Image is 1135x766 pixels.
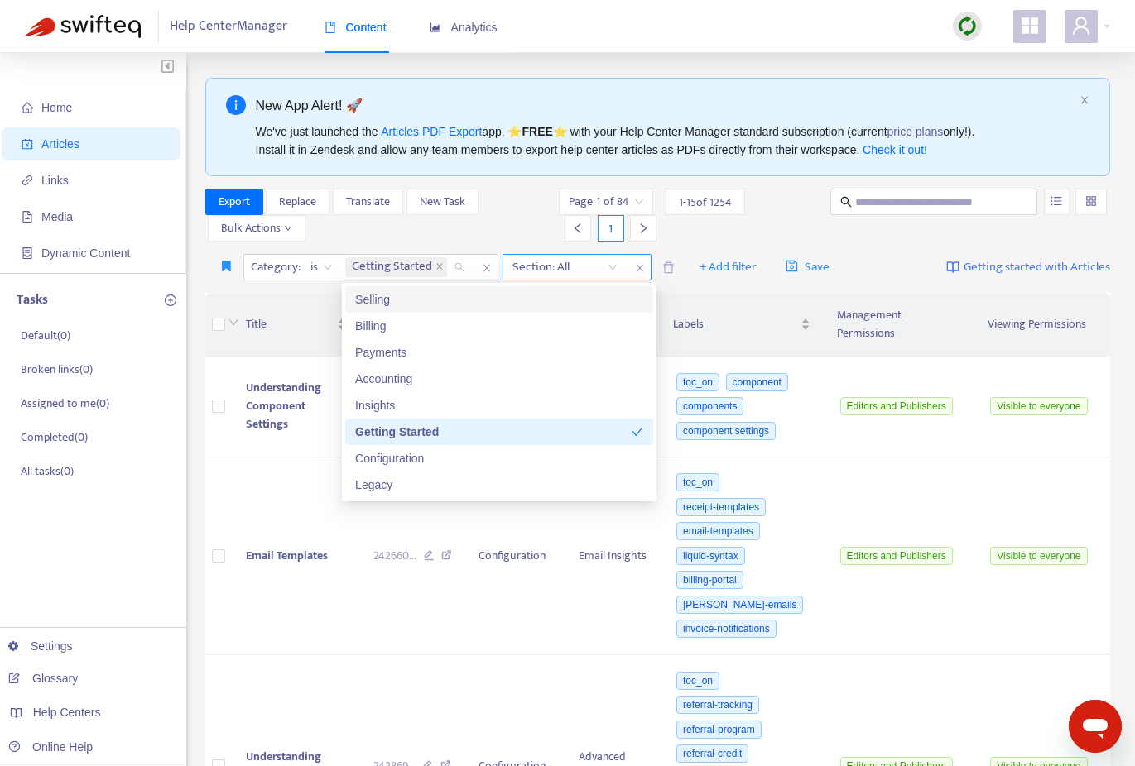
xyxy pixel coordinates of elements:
div: Configuration [345,445,653,472]
span: component settings [676,422,776,440]
button: close [1080,95,1089,106]
a: Glossary [8,672,78,685]
span: file-image [22,211,33,223]
span: unordered-list [1051,195,1062,207]
span: + Add filter [700,257,757,277]
button: Replace [266,189,329,215]
p: Broken links ( 0 ) [21,361,93,378]
td: Configuration [465,457,565,656]
span: account-book [22,138,33,150]
a: Articles PDF Export [381,125,482,138]
span: Home [41,101,72,114]
span: Content [325,21,387,34]
span: Translate [346,193,390,211]
button: saveSave [773,254,842,280]
span: invoice-notifications [676,620,777,638]
span: referral-credit [676,744,748,763]
span: toc_on [676,373,719,391]
span: Understanding Component Settings [246,378,321,433]
span: Bulk Actions [221,219,292,237]
th: Management Permissions [824,293,974,357]
span: Links [41,174,69,187]
th: Title [233,293,360,357]
div: Payments [355,343,643,361]
span: Editors and Publishers [840,397,953,415]
button: unordered-list [1044,189,1070,215]
span: Visible to everyone [990,547,1087,565]
a: Check it out! [863,143,927,156]
img: image-link [946,261,959,274]
span: close [629,258,651,278]
span: [PERSON_NAME]-emails [676,596,803,614]
span: component [726,373,788,391]
span: plus-circle [165,294,176,306]
span: search [840,196,852,208]
span: Dynamic Content [41,247,130,260]
b: FREE [522,125,552,138]
span: right [637,223,649,234]
span: area-chart [430,22,441,33]
span: user [1071,16,1091,36]
p: Default ( 0 ) [21,327,70,344]
div: Billing [355,317,643,335]
a: price plans [887,125,944,138]
span: Analytics [430,21,498,34]
span: 242660 ... [373,547,416,565]
span: is [310,255,333,280]
span: 1 - 15 of 1254 [679,194,732,211]
button: Bulk Actionsdown [208,215,305,242]
p: Completed ( 0 ) [21,428,88,446]
span: Articles [41,137,79,151]
span: Help Centers [33,706,101,719]
span: Visible to everyone [990,397,1087,415]
a: Settings [8,639,73,653]
span: Save [786,257,830,277]
span: Export [219,193,250,211]
button: Export [205,189,263,215]
div: Payments [345,339,653,366]
span: link [22,175,33,186]
th: Labels [660,293,824,357]
span: referral-program [676,721,762,739]
div: New App Alert! 🚀 [256,95,1074,116]
div: We've just launched the app, ⭐ ⭐️ with your Help Center Manager standard subscription (current on... [256,122,1074,159]
div: Selling [345,286,653,313]
span: referral-tracking [676,696,759,714]
img: sync.dc5367851b00ba804db3.png [957,16,978,36]
div: Legacy [345,472,653,498]
span: Email Templates [246,546,328,565]
span: billing-portal [676,571,743,589]
span: Labels [673,315,797,333]
a: Getting started with Articles [946,254,1110,280]
span: home [22,102,33,113]
div: Getting Started [355,423,632,441]
a: Online Help [8,740,93,754]
span: Title [246,315,334,333]
div: Legacy [355,476,643,494]
span: down [228,318,238,328]
span: Media [41,210,73,223]
th: Viewing Permissions [974,293,1110,357]
button: + Add filter [687,254,769,280]
span: New Task [420,193,465,211]
span: Getting Started [345,257,447,277]
span: email-templates [676,522,760,540]
span: book [325,22,336,33]
span: Help Center Manager [170,11,287,42]
span: Replace [279,193,316,211]
p: Tasks [17,290,48,310]
span: liquid-syntax [676,547,745,565]
div: Selling [355,290,643,309]
button: New Task [406,189,479,215]
span: save [786,260,798,272]
span: components [676,397,743,415]
span: toc_on [676,672,719,690]
p: All tasks ( 0 ) [21,462,74,480]
span: info-circle [226,95,246,115]
td: Email Insights [565,457,661,656]
span: appstore [1020,16,1040,36]
span: receipt-templates [676,498,766,516]
div: Insights [355,396,643,414]
div: 1 [598,215,624,242]
span: Getting started with Articles [964,258,1110,277]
